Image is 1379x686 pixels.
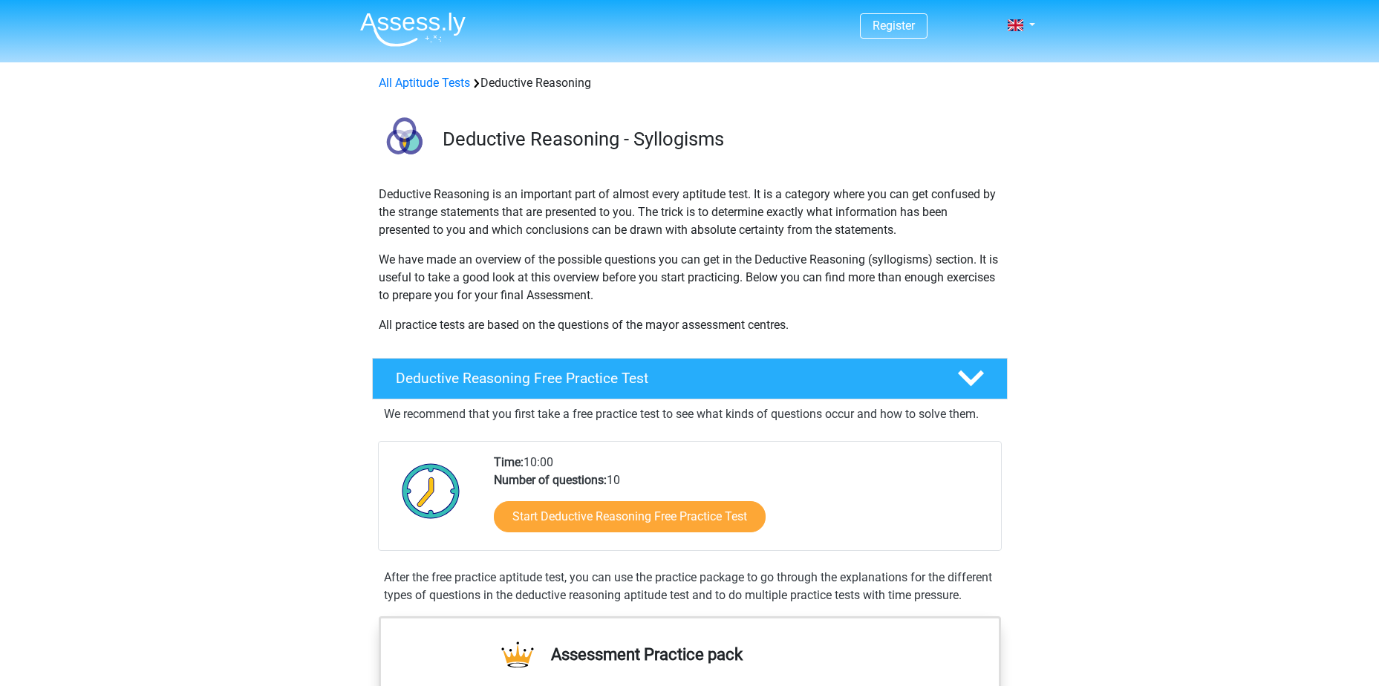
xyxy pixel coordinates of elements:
[366,358,1014,399] a: Deductive Reasoning Free Practice Test
[873,19,915,33] a: Register
[494,501,766,532] a: Start Deductive Reasoning Free Practice Test
[379,316,1001,334] p: All practice tests are based on the questions of the mayor assessment centres.
[373,74,1007,92] div: Deductive Reasoning
[394,454,469,528] img: Clock
[379,76,470,90] a: All Aptitude Tests
[443,128,996,151] h3: Deductive Reasoning - Syllogisms
[396,370,933,387] h4: Deductive Reasoning Free Practice Test
[384,405,996,423] p: We recommend that you first take a free practice test to see what kinds of questions occur and ho...
[379,186,1001,239] p: Deductive Reasoning is an important part of almost every aptitude test. It is a category where yo...
[494,455,524,469] b: Time:
[360,12,466,47] img: Assessly
[373,110,436,173] img: deductive reasoning
[483,454,1000,550] div: 10:00 10
[378,569,1002,604] div: After the free practice aptitude test, you can use the practice package to go through the explana...
[494,473,607,487] b: Number of questions:
[379,251,1001,304] p: We have made an overview of the possible questions you can get in the Deductive Reasoning (syllog...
